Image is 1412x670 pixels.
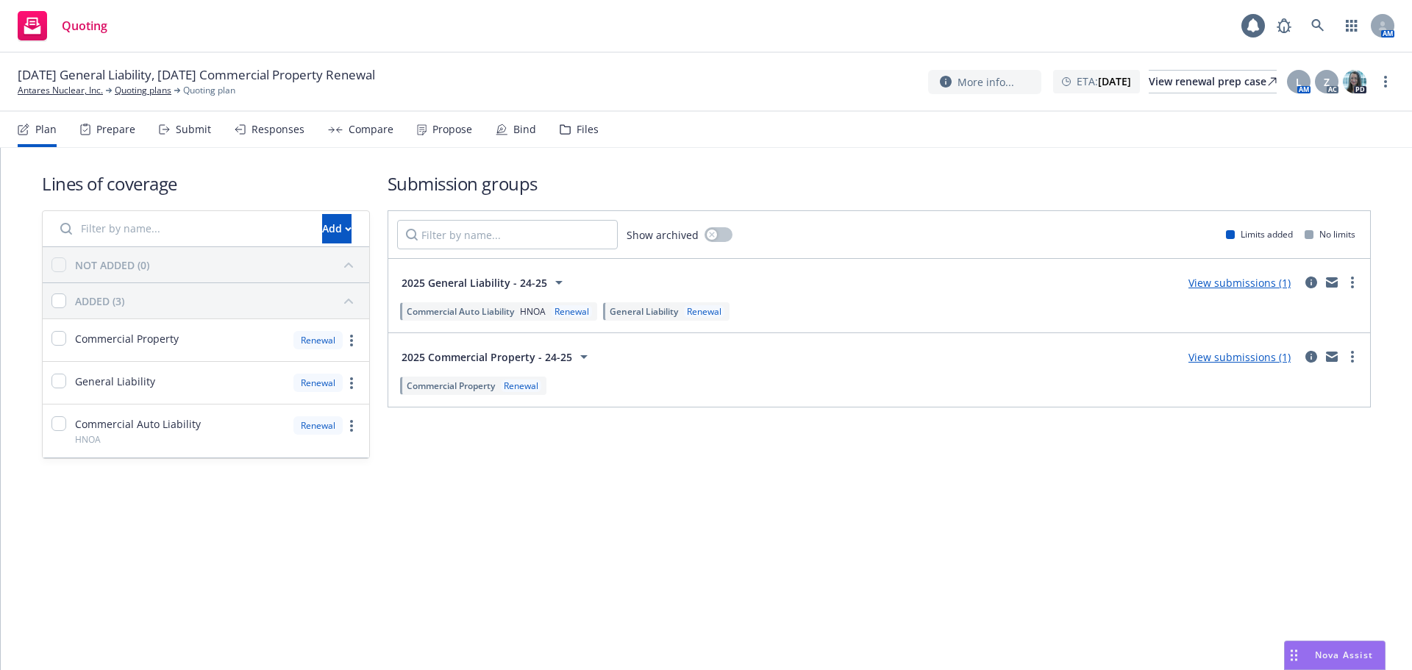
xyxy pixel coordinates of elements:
[958,74,1014,90] span: More info...
[1323,348,1341,366] a: mail
[1324,74,1330,90] span: Z
[1344,274,1361,291] a: more
[18,84,103,97] a: Antares Nuclear, Inc.
[115,84,171,97] a: Quoting plans
[1337,11,1366,40] a: Switch app
[1296,74,1302,90] span: L
[397,342,597,371] button: 2025 Commercial Property - 24-25
[293,374,343,392] div: Renewal
[513,124,536,135] div: Bind
[18,66,375,84] span: [DATE] General Liability, [DATE] Commercial Property Renewal
[1226,228,1293,240] div: Limits added
[407,305,514,318] span: Commercial Auto Liability
[293,331,343,349] div: Renewal
[501,379,541,392] div: Renewal
[1323,274,1341,291] a: mail
[388,171,1371,196] h1: Submission groups
[1302,348,1320,366] a: circleInformation
[176,124,211,135] div: Submit
[343,417,360,435] a: more
[1377,73,1394,90] a: more
[407,379,495,392] span: Commercial Property
[322,214,352,243] button: Add
[402,275,547,291] span: 2025 General Liability - 24-25
[1284,641,1386,670] button: Nova Assist
[1149,71,1277,93] div: View renewal prep case
[1269,11,1299,40] a: Report a Bug
[1285,641,1303,669] div: Drag to move
[1305,228,1355,240] div: No limits
[75,289,360,313] button: ADDED (3)
[1302,274,1320,291] a: circleInformation
[293,416,343,435] div: Renewal
[62,20,107,32] span: Quoting
[35,124,57,135] div: Plan
[75,433,101,446] span: HNOA
[397,220,618,249] input: Filter by name...
[1315,649,1373,661] span: Nova Assist
[75,293,124,309] div: ADDED (3)
[343,332,360,349] a: more
[402,349,572,365] span: 2025 Commercial Property - 24-25
[42,171,370,196] h1: Lines of coverage
[520,305,546,318] span: HNOA
[75,331,179,346] span: Commercial Property
[577,124,599,135] div: Files
[75,253,360,277] button: NOT ADDED (0)
[1303,11,1333,40] a: Search
[96,124,135,135] div: Prepare
[1098,74,1131,88] strong: [DATE]
[552,305,592,318] div: Renewal
[1343,70,1366,93] img: photo
[1188,350,1291,364] a: View submissions (1)
[1149,70,1277,93] a: View renewal prep case
[397,268,572,297] button: 2025 General Liability - 24-25
[75,416,201,432] span: Commercial Auto Liability
[1077,74,1131,89] span: ETA :
[75,374,155,389] span: General Liability
[1344,348,1361,366] a: more
[1188,276,1291,290] a: View submissions (1)
[684,305,724,318] div: Renewal
[343,374,360,392] a: more
[432,124,472,135] div: Propose
[183,84,235,97] span: Quoting plan
[252,124,304,135] div: Responses
[627,227,699,243] span: Show archived
[928,70,1041,94] button: More info...
[610,305,678,318] span: General Liability
[322,215,352,243] div: Add
[51,214,313,243] input: Filter by name...
[75,257,149,273] div: NOT ADDED (0)
[349,124,393,135] div: Compare
[12,5,113,46] a: Quoting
